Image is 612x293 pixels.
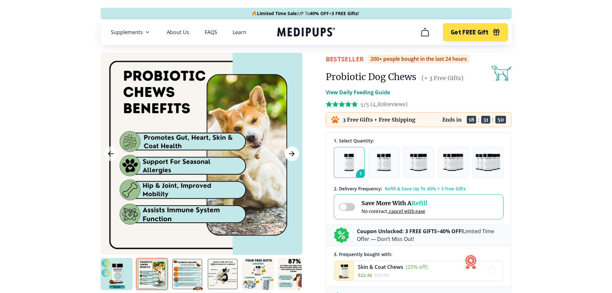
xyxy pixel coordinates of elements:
p: 3 Free Gifts + Free Shipping [343,116,415,123]
span: Save More With A [361,199,427,207]
img: Probiotic Dog Chews | Natural Dog Supplements [101,258,133,290]
span: BestSeller [326,55,364,63]
span: (+ 3 Free Gifts) [421,74,464,82]
span: No contract, [361,208,427,214]
span: 18 [467,116,476,124]
p: Ends in [442,116,462,123]
img: Probiotic Dog Chews | Natural Dog Supplements [242,258,274,290]
span: Get FREE Gift [451,29,488,36]
img: Pack of 3 - Natural Dog Supplements [410,154,427,171]
a: Learn [233,29,246,35]
span: Skin & Coat Chews [358,263,403,270]
span: Refill & Save Up To 40% + 3 Free Gifts [385,186,466,192]
img: Pack of 1 - Natural Dog Supplements [344,154,354,171]
button: Supplements [111,28,151,36]
span: Refill [412,199,427,207]
img: Pack of 5 - Natural Dog Supplements [475,154,500,171]
b: Coupon Unlocked: 3 FREE GIFTS [357,228,437,235]
h1: Probiotic Dog Chews [326,71,416,83]
a: About Us [167,29,189,35]
button: 1 [334,147,365,178]
button: cart [417,24,433,40]
img: Probiotic Dog Chews | Natural Dog Supplements [207,258,239,290]
div: 200+ people bought in the last 24 hours [368,55,469,63]
p: View Daily Feeding Guide [326,88,390,96]
div: 1. Select Quantity: [334,138,503,144]
img: Probiotic Dog Chews | Natural Dog Supplements [277,258,309,290]
a: FAQS [205,29,217,35]
img: Pack of 2 - Natural Dog Supplements [377,154,391,171]
span: Supplements [111,29,143,35]
img: Pack of 4 - Natural Dog Supplements [443,154,463,171]
span: : [492,116,494,123]
b: 40% OFF! [440,228,463,235]
a: Medipups [277,26,335,39]
span: 50 [495,116,506,124]
span: 2 . Delivery Frequency: [334,186,382,192]
span: 1 [356,169,368,181]
span: : [478,116,480,123]
button: Next Image [285,147,299,161]
button: Previous Image [104,147,118,161]
span: $ 22.46 [358,272,372,278]
img: Probiotic Dog Chews | Natural Dog Supplements [171,258,203,290]
span: (25% off) [406,263,428,270]
img: Probiotic Dog Chews | Natural Dog Supplements [136,258,168,290]
img: Skin & Coat Chews - Medipups [334,261,354,281]
span: cancel with ease [389,208,425,214]
span: 31 [481,116,490,124]
span: 🔥 UP To + [252,10,359,17]
span: $ 29.94 [375,272,389,278]
span: 3 . Frequently bought with: [334,251,392,257]
button: Get FREE Gift [443,23,508,41]
p: + Limited Time Offer — Don’t Miss Out! [357,227,503,243]
span: 5/5 ( 4,818 reviews) [360,101,408,107]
